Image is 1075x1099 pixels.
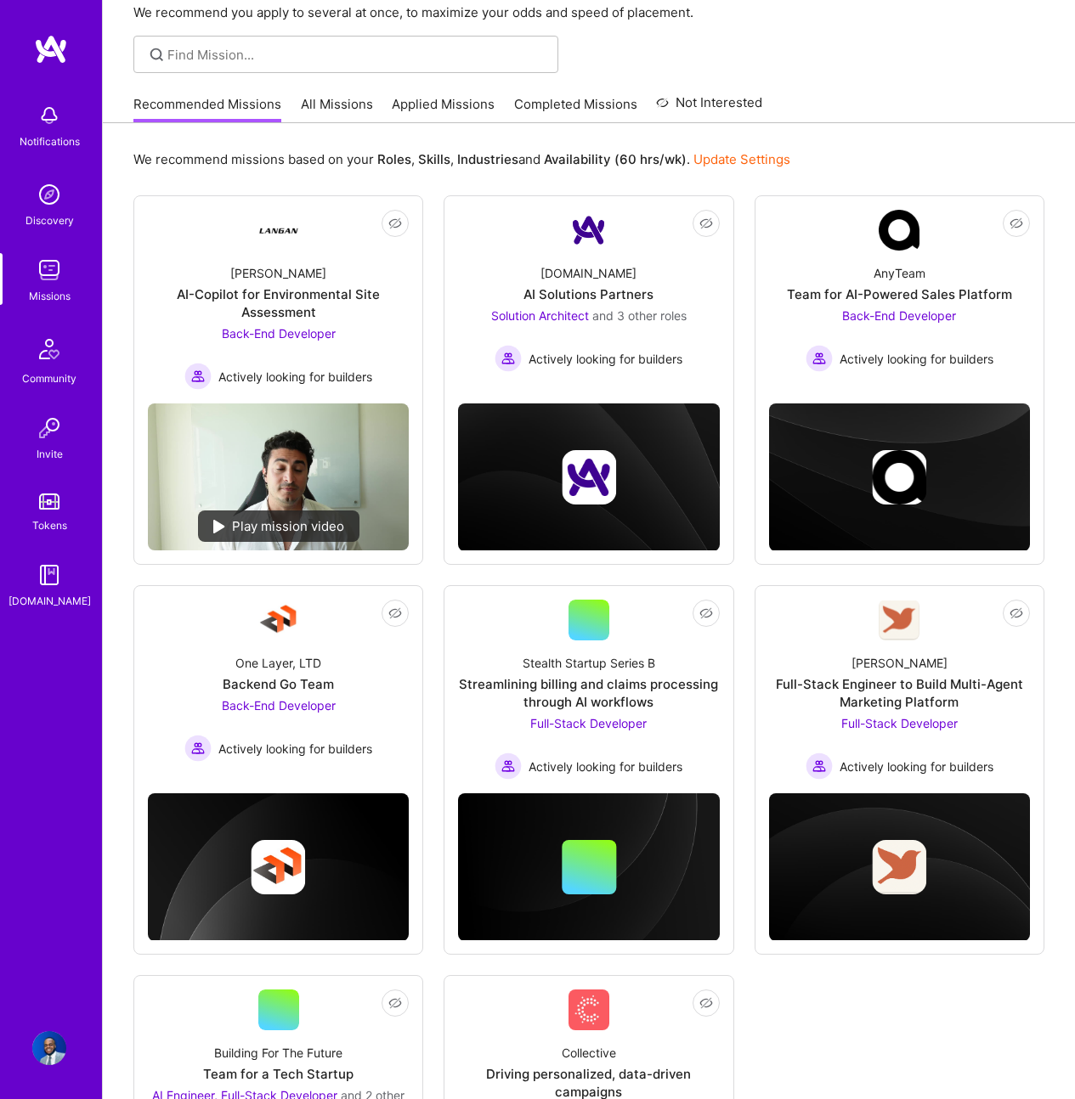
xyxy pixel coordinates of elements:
[222,326,336,341] span: Back-End Developer
[569,989,609,1030] img: Company Logo
[213,520,225,533] img: play
[699,996,713,1010] i: icon EyeClosed
[458,403,719,551] img: cover
[148,600,409,763] a: Company LogoOne Layer, LTDBackend Go TeamBack-End Developer Actively looking for buildersActively...
[388,606,402,620] i: icon EyeClosed
[523,654,655,672] div: Stealth Startup Series B
[28,1031,71,1065] a: User Avatar
[148,285,409,321] div: AI-Copilot for Environmental Site Assessment
[218,368,372,386] span: Actively looking for builders
[491,308,589,323] span: Solution Architect
[29,329,70,369] img: Community
[198,510,359,542] div: Play mission video
[458,675,719,711] div: Streamlining billing and claims processing through AI workflows
[495,752,522,780] img: Actively looking for builders
[39,493,59,510] img: tokens
[37,445,63,463] div: Invite
[879,210,919,251] img: Company Logo
[458,210,719,373] a: Company Logo[DOMAIN_NAME]AI Solutions PartnersSolution Architect and 3 other rolesActively lookin...
[872,450,926,504] img: Company logo
[22,369,76,387] div: Community
[769,210,1030,373] a: Company LogoAnyTeamTeam for AI-Powered Sales PlatformBack-End Developer Actively looking for buil...
[656,93,762,123] a: Not Interested
[457,151,518,167] b: Industries
[529,758,682,775] span: Actively looking for builders
[235,654,321,672] div: One Layer, LTD
[184,363,212,390] img: Actively looking for builders
[840,758,993,775] span: Actively looking for builders
[20,132,80,150] div: Notifications
[388,996,402,1010] i: icon EyeClosed
[25,211,74,229] div: Discovery
[787,285,1012,303] div: Team for AI-Powered Sales Platform
[562,1044,616,1062] div: Collective
[32,516,67,534] div: Tokens
[148,793,409,941] img: cover
[32,558,66,592] img: guide book
[1010,217,1023,230] i: icon EyeClosed
[222,698,336,713] span: Back-End Developer
[693,151,790,167] a: Update Settings
[392,95,495,123] a: Applied Missions
[32,178,66,211] img: discovery
[377,151,411,167] b: Roles
[458,600,719,780] a: Stealth Startup Series BStreamlining billing and claims processing through AI workflowsFull-Stack...
[32,253,66,287] img: teamwork
[699,606,713,620] i: icon EyeClosed
[258,210,299,251] img: Company Logo
[184,735,212,762] img: Actively looking for builders
[872,840,926,894] img: Company logo
[523,285,653,303] div: AI Solutions Partners
[769,675,1030,711] div: Full-Stack Engineer to Build Multi-Agent Marketing Platform
[148,403,409,550] img: No Mission
[806,345,833,372] img: Actively looking for builders
[230,264,326,282] div: [PERSON_NAME]
[147,45,167,65] i: icon SearchGrey
[29,287,71,305] div: Missions
[529,350,682,368] span: Actively looking for builders
[252,840,306,894] img: Company logo
[841,716,958,730] span: Full-Stack Developer
[388,217,402,230] i: icon EyeClosed
[806,752,833,780] img: Actively looking for builders
[530,716,647,730] span: Full-Stack Developer
[301,95,373,123] a: All Missions
[842,308,956,323] span: Back-End Developer
[133,95,281,123] a: Recommended Missions
[544,151,687,167] b: Availability (60 hrs/wk)
[540,264,637,282] div: [DOMAIN_NAME]
[218,740,372,758] span: Actively looking for builders
[769,600,1030,780] a: Company Logo[PERSON_NAME]Full-Stack Engineer to Build Multi-Agent Marketing PlatformFull-Stack De...
[569,210,609,251] img: Company Logo
[32,99,66,132] img: bell
[418,151,450,167] b: Skills
[699,217,713,230] i: icon EyeClosed
[852,654,948,672] div: [PERSON_NAME]
[148,210,409,390] a: Company Logo[PERSON_NAME]AI-Copilot for Environmental Site AssessmentBack-End Developer Actively ...
[167,46,546,64] input: Find Mission...
[874,264,925,282] div: AnyTeam
[214,1044,342,1062] div: Building For The Future
[879,600,919,640] img: Company Logo
[133,150,790,168] p: We recommend missions based on your , , and .
[34,34,68,65] img: logo
[769,793,1030,941] img: cover
[592,308,687,323] span: and 3 other roles
[840,350,993,368] span: Actively looking for builders
[223,675,334,693] div: Backend Go Team
[495,345,522,372] img: Actively looking for builders
[562,450,616,504] img: Company logo
[32,411,66,445] img: Invite
[1010,606,1023,620] i: icon EyeClosed
[514,95,637,123] a: Completed Missions
[458,793,719,941] img: cover
[769,403,1030,551] img: cover
[203,1065,354,1083] div: Team for a Tech Startup
[32,1031,66,1065] img: User Avatar
[258,600,299,640] img: Company Logo
[8,592,91,610] div: [DOMAIN_NAME]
